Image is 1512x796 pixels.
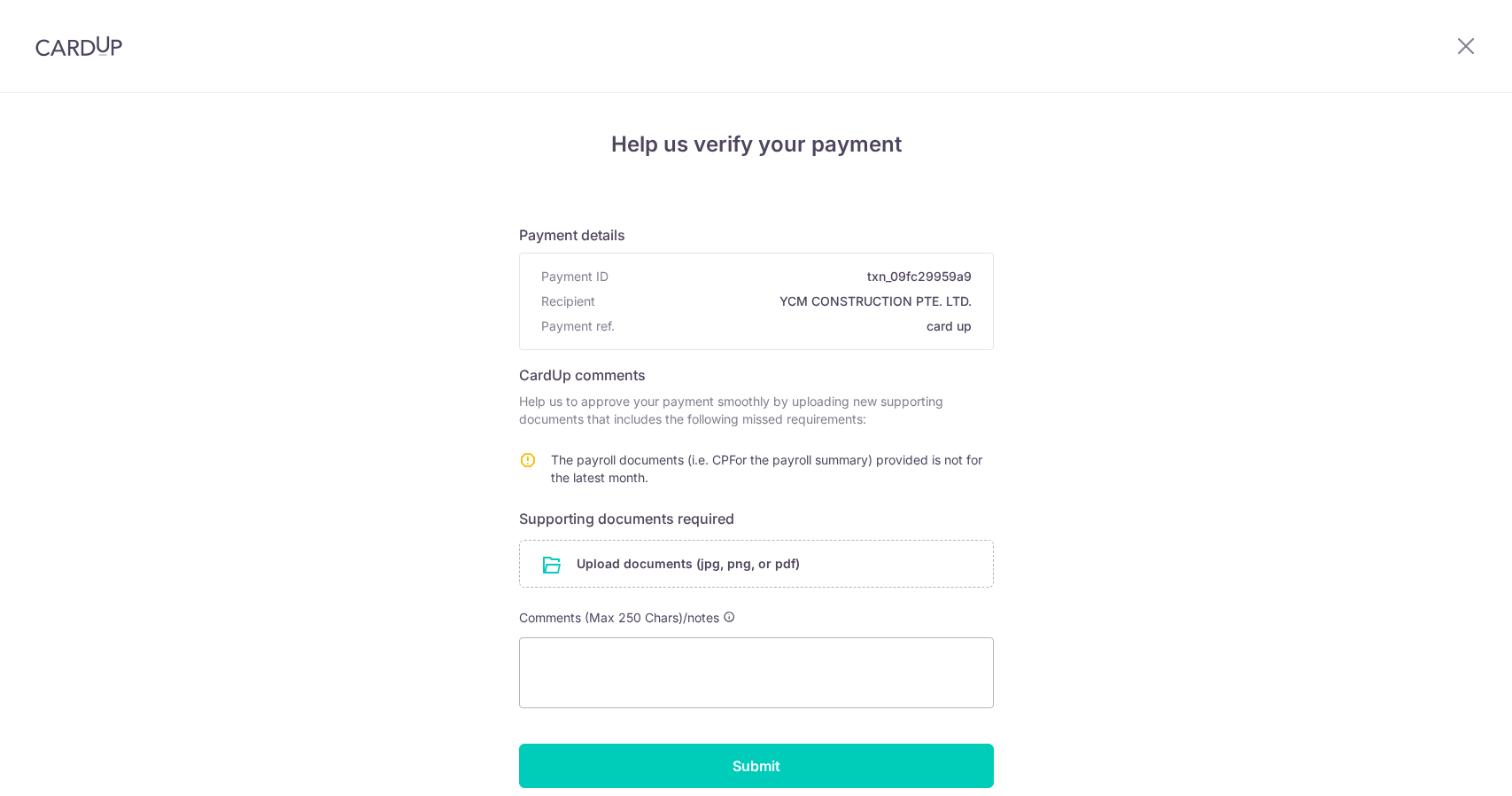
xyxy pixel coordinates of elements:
span: Recipient [541,293,595,310]
input: Submit [519,744,994,788]
h4: Help us verify your payment [519,129,994,160]
h6: Supporting documents required [519,508,994,529]
span: Payment ref. [541,317,615,335]
span: Comments (Max 250 Chars)/notes [519,610,719,625]
p: Help us to approve your payment smoothly by uploading new supporting documents that includes the ... [519,393,994,428]
span: YCM CONSTRUCTION PTE. LTD. [602,293,972,310]
div: Upload documents (jpg, png, or pdf) [519,540,994,588]
span: card up [622,317,972,335]
h6: Payment details [519,224,994,246]
span: The payroll documents (i.e. CPFor the payroll summary) provided is not for the latest month. [551,452,982,485]
img: CardUp [35,35,122,57]
h6: CardUp comments [519,364,994,386]
span: Payment ID [541,268,609,285]
span: txn_09fc29959a9 [616,268,972,285]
